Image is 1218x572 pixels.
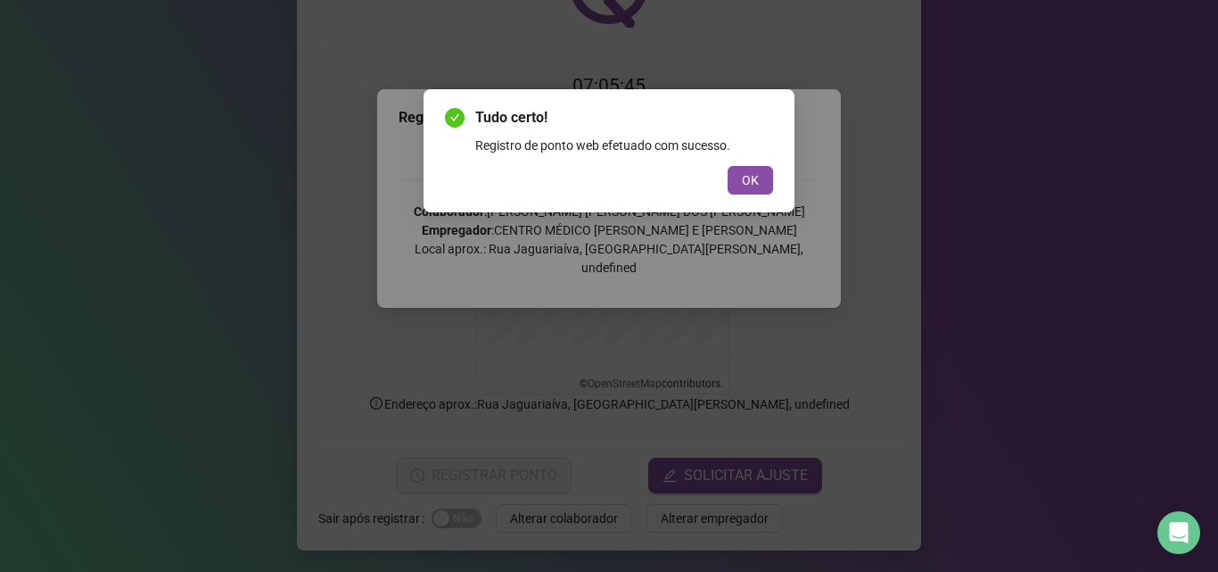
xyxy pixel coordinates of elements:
div: Registro de ponto web efetuado com sucesso. [475,136,773,155]
span: OK [742,170,759,190]
span: check-circle [445,108,465,128]
span: Tudo certo! [475,107,773,128]
div: Open Intercom Messenger [1157,511,1200,554]
button: OK [728,166,773,195]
